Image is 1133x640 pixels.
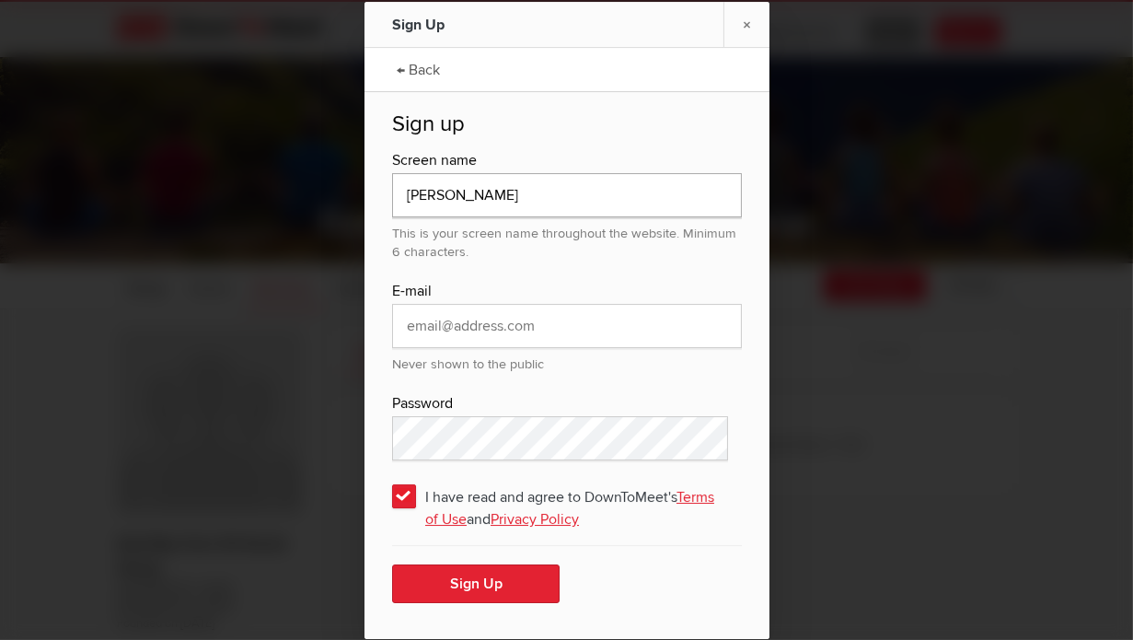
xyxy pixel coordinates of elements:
[387,45,449,91] a: ← Back
[425,487,714,528] a: Terms of Use
[392,564,560,602] button: Sign Up
[392,392,742,416] div: Password
[723,2,769,47] a: ×
[392,149,742,173] div: Screen name
[392,280,742,304] div: E-mail
[392,478,742,511] span: I have read and agree to DownToMeet's and
[392,173,742,217] input: e.g. John Smith or John S.
[392,348,742,374] div: Never shown to the public
[491,509,579,528] a: Privacy Policy
[392,304,742,348] input: email@address.com
[392,217,742,262] div: This is your screen name throughout the website. Minimum 6 characters.
[392,111,742,149] h2: Sign up
[392,2,595,48] div: Sign Up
